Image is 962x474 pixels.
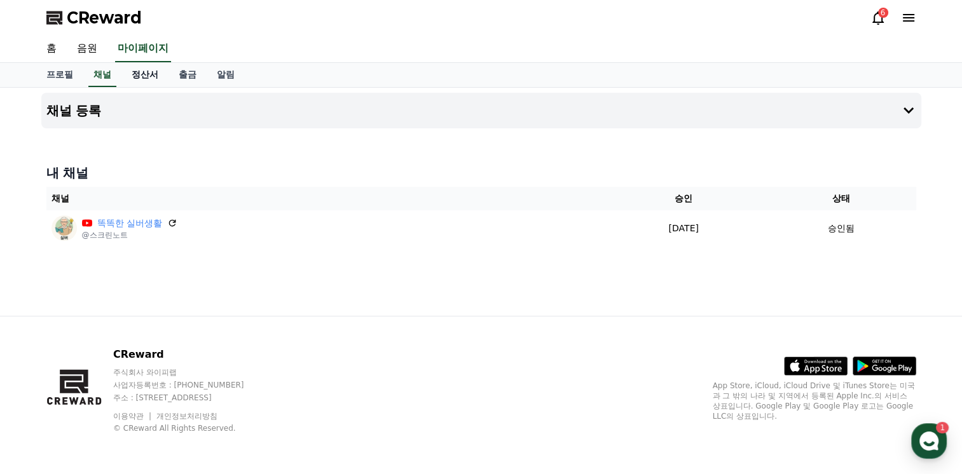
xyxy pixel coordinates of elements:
[46,104,102,118] h4: 채널 등록
[113,393,268,403] p: 주소 : [STREET_ADDRESS]
[116,388,132,398] span: 대화
[4,369,84,400] a: 홈
[113,380,268,390] p: 사업자등록번호 : [PHONE_NUMBER]
[67,8,142,28] span: CReward
[97,217,162,230] a: 똑똑한 실버생활
[196,388,212,398] span: 설정
[46,8,142,28] a: CReward
[36,63,83,87] a: 프로필
[46,164,916,182] h4: 내 채널
[207,63,245,87] a: 알림
[88,63,116,87] a: 채널
[113,347,268,362] p: CReward
[156,412,217,421] a: 개인정보처리방침
[115,36,171,62] a: 마이페이지
[827,222,854,235] p: 승인됨
[113,412,153,421] a: 이용약관
[113,423,268,433] p: © CReward All Rights Reserved.
[121,63,168,87] a: 정산서
[84,369,164,400] a: 1대화
[601,187,766,210] th: 승인
[52,215,77,241] img: 똑똑한 실버생활
[36,36,67,62] a: 홈
[82,230,177,240] p: @스크린노트
[766,187,916,210] th: 상태
[46,187,602,210] th: 채널
[41,93,921,128] button: 채널 등록
[713,381,916,421] p: App Store, iCloud, iCloud Drive 및 iTunes Store는 미국과 그 밖의 나라 및 지역에서 등록된 Apple Inc.의 서비스 상표입니다. Goo...
[129,368,134,378] span: 1
[870,10,886,25] a: 6
[607,222,760,235] p: [DATE]
[113,367,268,377] p: 주식회사 와이피랩
[878,8,888,18] div: 6
[168,63,207,87] a: 출금
[40,388,48,398] span: 홈
[67,36,107,62] a: 음원
[164,369,244,400] a: 설정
